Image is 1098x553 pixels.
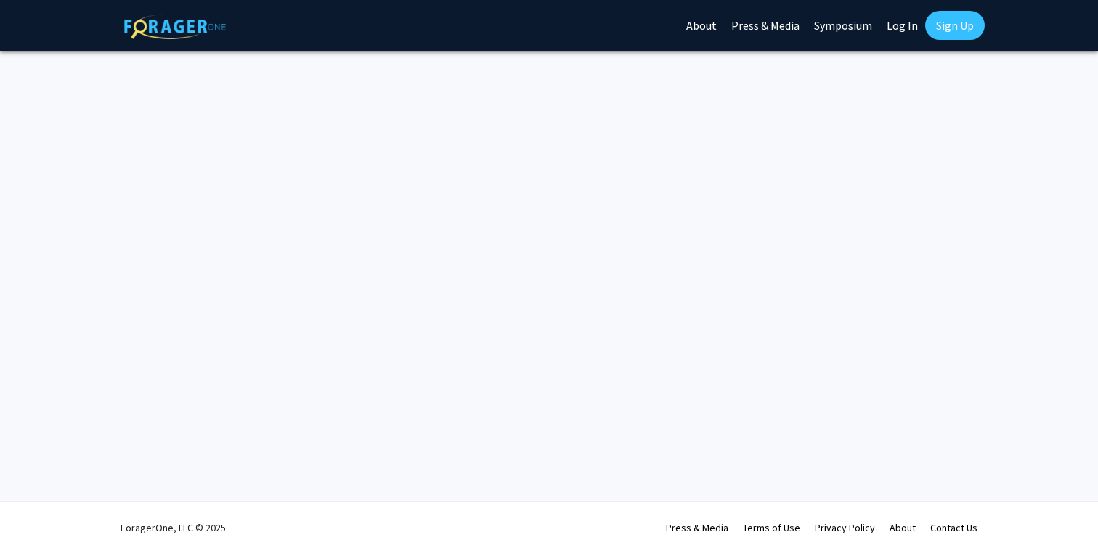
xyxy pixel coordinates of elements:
a: Sign Up [925,11,985,40]
a: Terms of Use [743,521,800,534]
div: ForagerOne, LLC © 2025 [121,502,226,553]
a: Contact Us [930,521,977,534]
img: ForagerOne Logo [124,14,226,39]
a: Press & Media [666,521,728,534]
a: About [890,521,916,534]
a: Privacy Policy [815,521,875,534]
